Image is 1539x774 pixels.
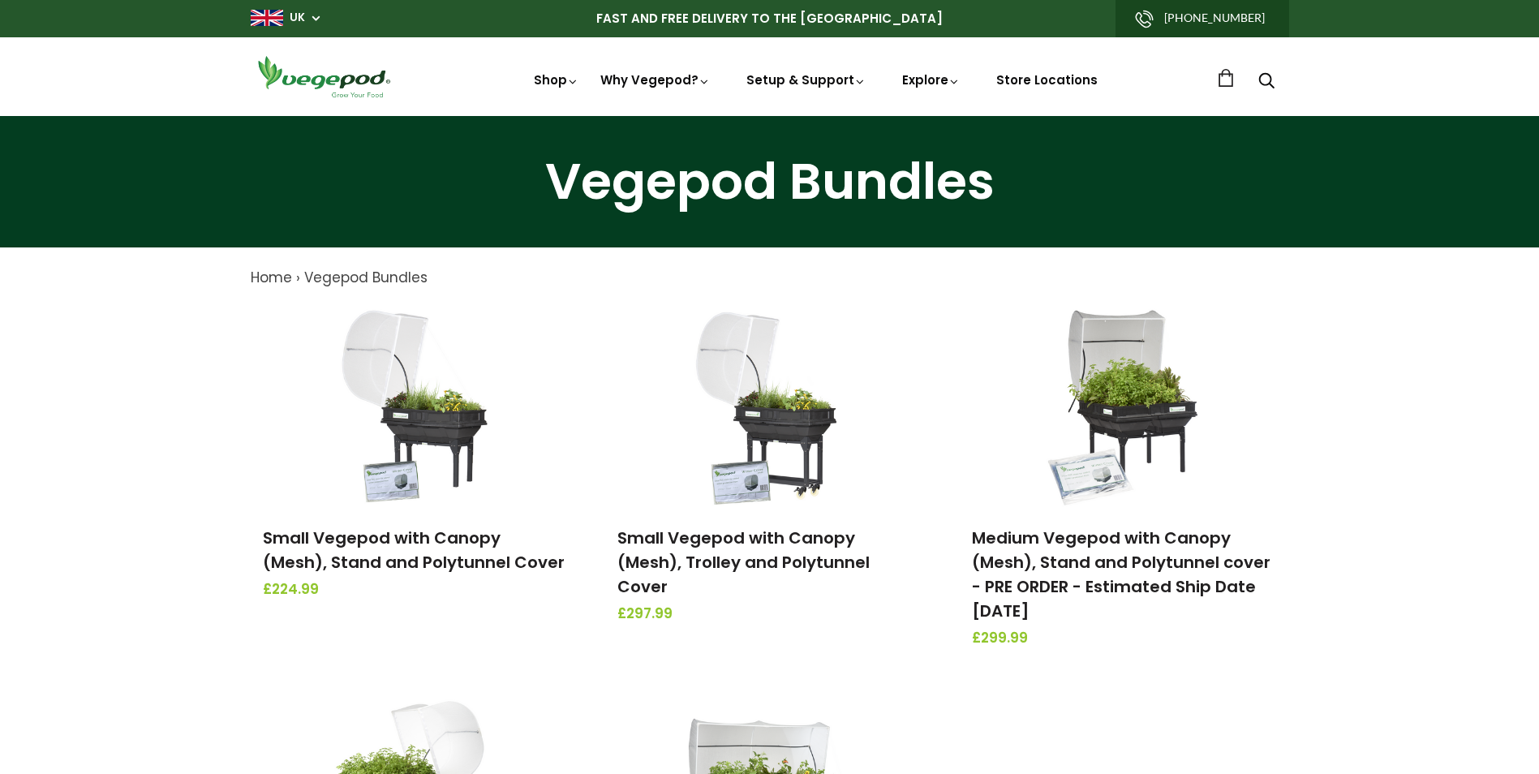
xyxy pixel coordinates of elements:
[329,305,500,508] img: Small Vegepod with Canopy (Mesh), Stand and Polytunnel Cover
[1258,74,1275,91] a: Search
[251,268,292,287] a: Home
[684,305,854,508] img: Small Vegepod with Canopy (Mesh), Trolley and Polytunnel Cover
[251,54,397,100] img: Vegepod
[600,71,711,88] a: Why Vegepod?
[290,10,305,26] a: UK
[263,579,567,600] span: £224.99
[746,71,866,88] a: Setup & Support
[617,527,870,598] a: Small Vegepod with Canopy (Mesh), Trolley and Polytunnel Cover
[972,527,1270,622] a: Medium Vegepod with Canopy (Mesh), Stand and Polytunnel cover - PRE ORDER - Estimated Ship Date [...
[251,10,283,26] img: gb_large.png
[304,268,428,287] a: Vegepod Bundles
[902,71,961,88] a: Explore
[20,157,1519,207] h1: Vegepod Bundles
[263,527,565,574] a: Small Vegepod with Canopy (Mesh), Stand and Polytunnel Cover
[534,71,579,88] a: Shop
[996,71,1098,88] a: Store Locations
[972,628,1276,649] span: £299.99
[251,268,1289,289] nav: breadcrumbs
[296,268,300,287] span: ›
[617,604,922,625] span: £297.99
[1039,305,1210,508] img: Medium Vegepod with Canopy (Mesh), Stand and Polytunnel cover - PRE ORDER - Estimated Ship Date O...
